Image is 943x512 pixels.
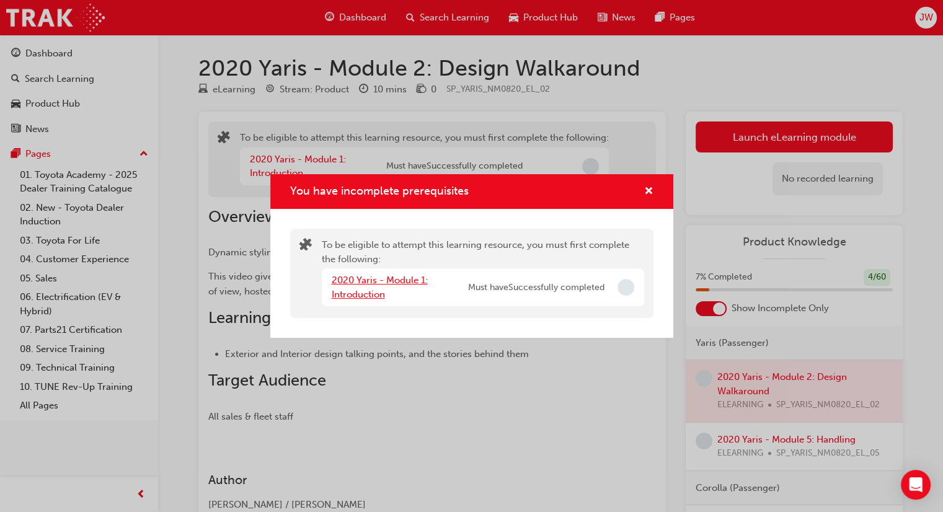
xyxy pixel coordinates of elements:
[299,239,312,254] span: puzzle-icon
[322,238,644,309] div: To be eligible to attempt this learning resource, you must first complete the following:
[332,275,428,300] a: 2020 Yaris - Module 1: Introduction
[644,187,653,198] span: cross-icon
[290,184,469,198] span: You have incomplete prerequisites
[618,279,634,296] span: Incomplete
[901,470,931,500] div: Open Intercom Messenger
[644,184,653,200] button: cross-icon
[468,281,604,295] span: Must have Successfully completed
[270,174,673,338] div: You have incomplete prerequisites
